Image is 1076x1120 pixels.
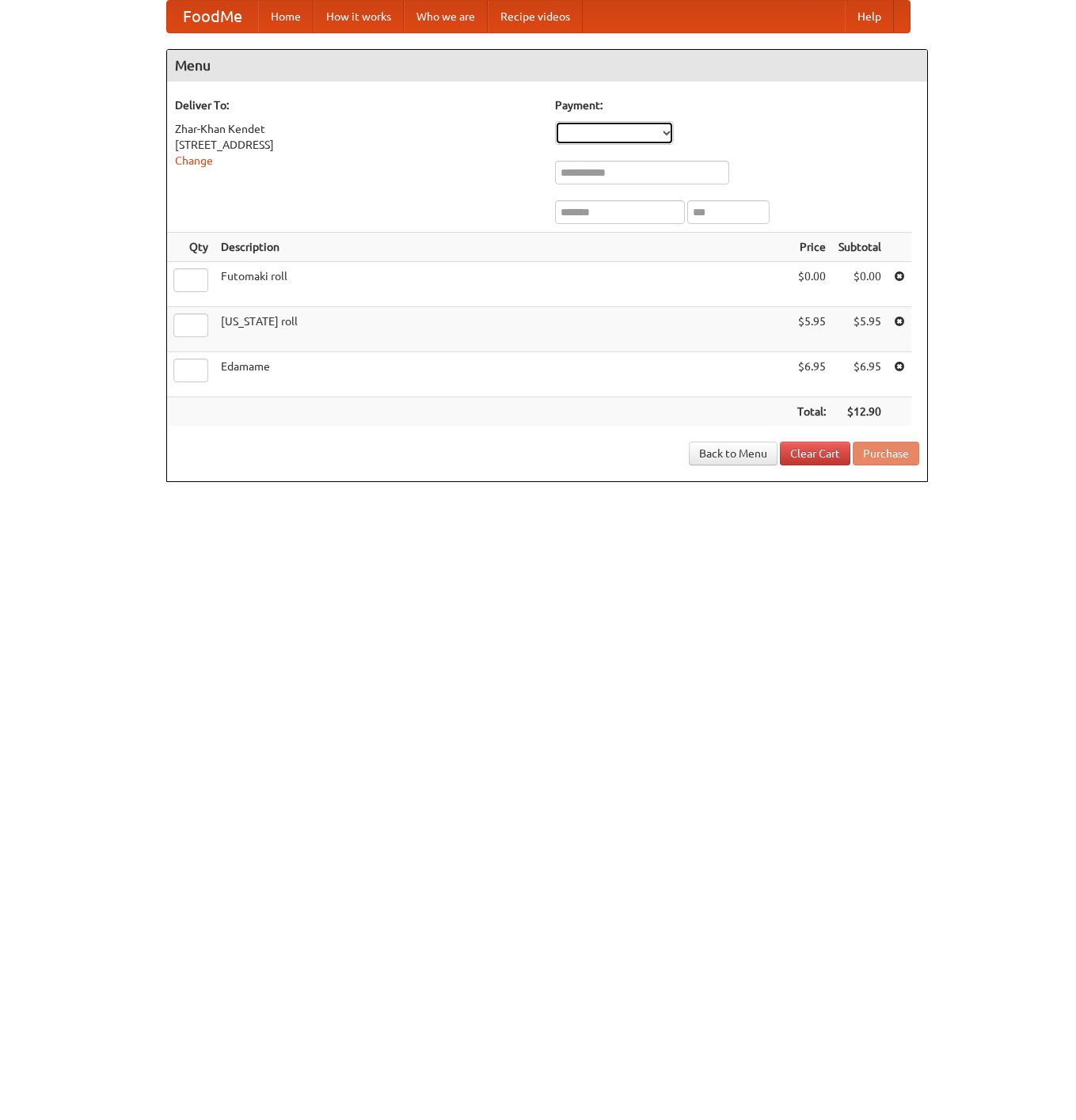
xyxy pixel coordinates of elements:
th: Subtotal [832,233,888,262]
a: Change [175,154,213,167]
td: $6.95 [832,352,888,397]
div: [STREET_ADDRESS] [175,137,539,153]
td: $5.95 [832,307,888,352]
th: Qty [167,233,215,262]
th: $12.90 [832,397,888,427]
div: Zhar-Khan Kendet [175,121,539,137]
th: Price [791,233,832,262]
a: Home [258,1,314,32]
a: Recipe videos [488,1,583,32]
a: Who we are [404,1,488,32]
td: $6.95 [791,352,832,397]
a: FoodMe [167,1,258,32]
a: Clear Cart [780,442,850,465]
h4: Menu [167,50,927,82]
a: How it works [314,1,404,32]
h5: Payment: [555,97,919,113]
td: $5.95 [791,307,832,352]
a: Back to Menu [689,442,778,465]
h5: Deliver To: [175,97,539,113]
th: Description [215,233,791,262]
td: $0.00 [832,262,888,307]
td: [US_STATE] roll [215,307,791,352]
td: Futomaki roll [215,262,791,307]
button: Purchase [853,442,919,465]
td: Edamame [215,352,791,397]
td: $0.00 [791,262,832,307]
th: Total: [791,397,832,427]
a: Help [845,1,894,32]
